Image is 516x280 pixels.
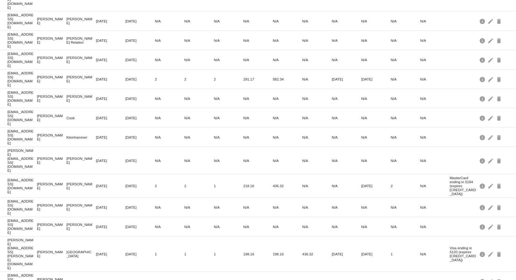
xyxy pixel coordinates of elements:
mat-cell: N/A [420,157,450,164]
mat-cell: 1 [214,250,243,258]
mat-cell: [DATE] [96,95,125,102]
mat-cell: [PERSON_NAME] [66,202,96,213]
mat-cell: N/A [332,37,361,44]
mat-cell: N/A [243,134,273,141]
mat-cell: [PERSON_NAME] [37,221,66,232]
mat-cell: N/A [243,157,273,164]
mat-cell: [PERSON_NAME] [37,112,66,123]
mat-cell: N/A [243,18,273,25]
mat-cell: N/A [391,114,420,121]
mat-cell: N/A [273,134,302,141]
mat-cell: N/A [302,37,332,44]
mat-cell: [DATE] [332,76,361,83]
mat-cell: [EMAIL_ADDRESS][DOMAIN_NAME] [7,217,37,236]
mat-cell: [EMAIL_ADDRESS][DOMAIN_NAME] [7,31,37,50]
mat-cell: MasterCard ending in 5184 (expires [CREDIT_CARD_DATA]) [450,174,479,197]
mat-cell: N/A [332,204,361,211]
mat-cell: N/A [155,95,184,102]
mat-cell: [DATE] [96,182,125,189]
mat-cell: [DATE] [125,157,155,164]
mat-icon: delete [496,249,503,259]
mat-cell: [DATE] [96,18,125,25]
mat-cell: N/A [302,223,332,230]
mat-cell: [DATE] [96,114,125,121]
mat-cell: [DATE] [361,76,391,83]
mat-cell: N/A [243,95,273,102]
mat-icon: info [479,16,486,26]
mat-cell: N/A [391,56,420,63]
mat-icon: info [479,74,486,84]
mat-cell: N/A [302,204,332,211]
mat-cell: [PERSON_NAME] [66,180,96,191]
mat-cell: [PERSON_NAME] [66,15,96,26]
mat-icon: info [479,94,486,103]
mat-icon: edit [487,55,495,65]
mat-icon: delete [496,74,503,84]
mat-cell: N/A [184,204,214,211]
mat-cell: N/A [273,204,302,211]
mat-cell: N/A [214,37,243,44]
mat-cell: [DATE] [125,95,155,102]
mat-cell: [PERSON_NAME] [37,180,66,191]
mat-icon: delete [496,132,503,142]
mat-cell: N/A [420,250,450,258]
mat-cell: N/A [214,95,243,102]
mat-cell: [DATE] [96,56,125,63]
mat-cell: N/A [420,223,450,230]
mat-cell: N/A [302,182,332,189]
mat-cell: 436.32 [273,182,302,189]
mat-cell: N/A [184,223,214,230]
mat-cell: N/A [332,18,361,25]
mat-cell: [PERSON_NAME] [37,73,66,85]
mat-cell: [DATE] [96,37,125,44]
mat-icon: delete [496,16,503,26]
mat-cell: [DATE] [125,76,155,83]
mat-cell: N/A [391,157,420,164]
mat-cell: [DATE] [125,204,155,211]
mat-cell: N/A [420,204,450,211]
mat-cell: N/A [391,95,420,102]
mat-icon: edit [487,36,495,45]
mat-cell: N/A [214,114,243,121]
mat-cell: [DATE] [125,134,155,141]
mat-cell: N/A [391,18,420,25]
mat-cell: N/A [361,134,391,141]
mat-cell: [DATE] [125,182,155,189]
mat-cell: [PERSON_NAME] [37,54,66,65]
mat-cell: [DATE] [96,76,125,83]
mat-cell: N/A [214,157,243,164]
mat-cell: N/A [273,223,302,230]
mat-cell: Visa ending in 5120 (expires [CREDIT_CARD_DATA]) [450,244,479,263]
mat-cell: [PERSON_NAME] [66,221,96,232]
mat-cell: N/A [391,37,420,44]
mat-icon: edit [487,132,495,142]
mat-cell: N/A [420,182,450,189]
mat-cell: 198.16 [273,250,302,258]
mat-icon: info [479,113,486,123]
mat-cell: [DATE] [125,250,155,258]
mat-cell: [DATE] [125,114,155,121]
mat-cell: N/A [420,18,450,25]
mat-cell: [DATE] [96,157,125,164]
mat-cell: N/A [391,76,420,83]
mat-cell: N/A [155,134,184,141]
mat-cell: [PERSON_NAME] [66,73,96,85]
mat-cell: [DATE] [125,37,155,44]
mat-cell: N/A [332,134,361,141]
mat-cell: [DATE] [125,18,155,25]
mat-icon: delete [496,36,503,45]
mat-cell: [EMAIL_ADDRESS][DOMAIN_NAME] [7,128,37,147]
mat-cell: N/A [302,134,332,141]
mat-cell: [DATE] [96,250,125,258]
mat-cell: N/A [273,37,302,44]
mat-icon: edit [487,249,495,259]
mat-cell: N/A [302,95,332,102]
mat-cell: N/A [214,18,243,25]
mat-icon: info [479,36,486,45]
mat-icon: edit [487,222,495,231]
mat-cell: 2 [155,182,184,189]
mat-icon: edit [487,74,495,84]
mat-cell: N/A [214,56,243,63]
mat-cell: [PERSON_NAME] [37,155,66,166]
mat-cell: 291.17 [243,76,273,83]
